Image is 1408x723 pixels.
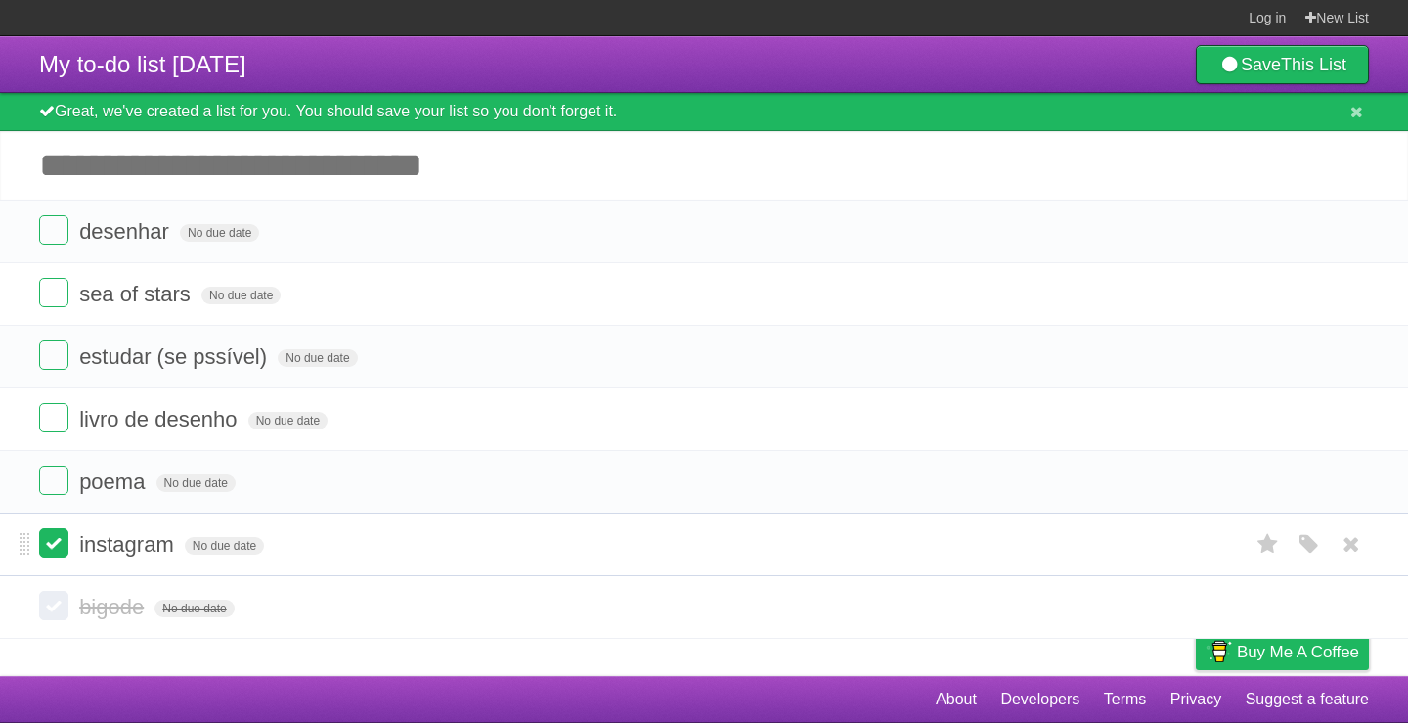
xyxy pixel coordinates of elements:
span: No due date [278,349,357,367]
a: Privacy [1170,681,1221,718]
label: Done [39,403,68,432]
span: Buy me a coffee [1237,635,1359,669]
span: No due date [180,224,259,242]
span: No due date [185,537,264,555]
a: Suggest a feature [1246,681,1369,718]
label: Done [39,215,68,245]
span: No due date [154,600,234,617]
span: My to-do list [DATE] [39,51,246,77]
span: No due date [248,412,328,429]
a: Terms [1104,681,1147,718]
label: Done [39,466,68,495]
span: No due date [201,287,281,304]
a: SaveThis List [1196,45,1369,84]
label: Done [39,278,68,307]
span: instagram [79,532,179,557]
span: bigode [79,595,149,619]
a: Buy me a coffee [1196,634,1369,670]
label: Done [39,340,68,370]
label: Done [39,591,68,620]
span: No due date [156,474,236,492]
label: Done [39,528,68,558]
label: Star task [1250,528,1287,561]
span: poema [79,470,150,494]
a: About [936,681,977,718]
a: Developers [1000,681,1079,718]
span: desenhar [79,219,174,244]
b: This List [1281,55,1346,74]
span: estudar (se pssível) [79,344,272,369]
span: sea of stars [79,282,196,306]
span: livro de desenho [79,407,242,431]
img: Buy me a coffee [1206,635,1232,668]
